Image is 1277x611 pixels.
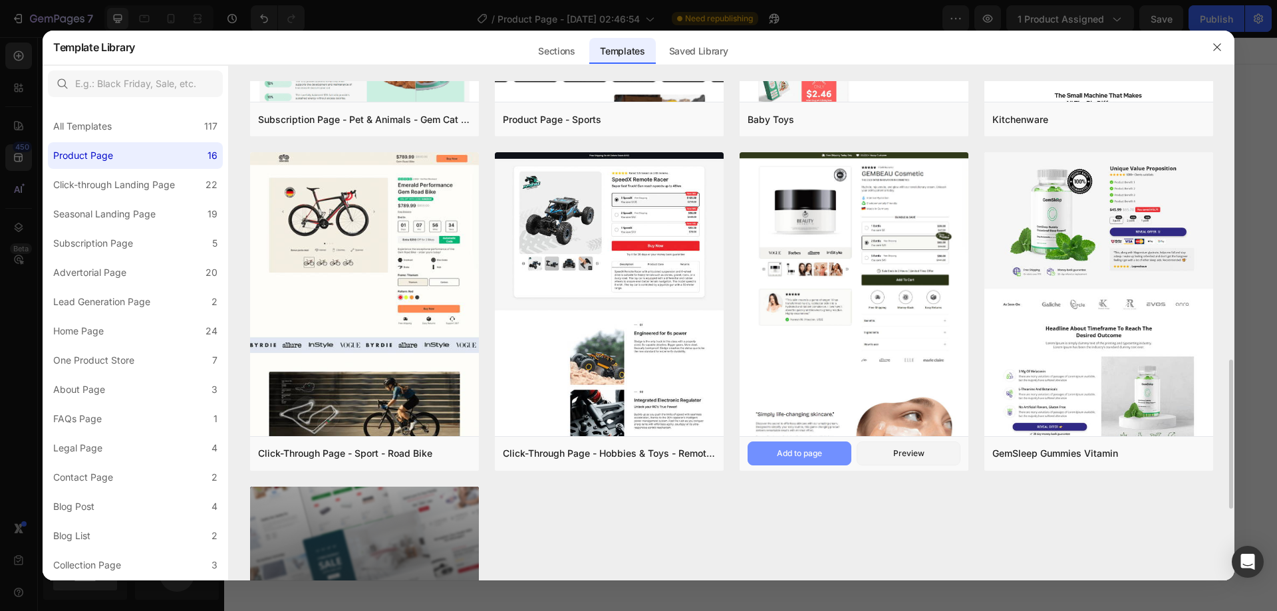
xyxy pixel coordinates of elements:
div: Preview [893,447,924,459]
div: Subscription Page - Pet & Animals - Gem Cat Food - Style 4 [258,112,471,128]
div: 5 [212,235,217,251]
div: Seasonal Landing Page [53,206,156,222]
div: One Product Store [53,352,134,368]
div: 20 [206,265,217,281]
div: 117 [204,118,217,134]
div: Advertorial Page [53,265,126,281]
div: 4 [212,440,217,456]
div: 3 [212,557,217,573]
div: Click-through Landing Page [53,177,175,193]
div: Lead Generation Page [53,294,150,310]
div: 19 [208,206,217,222]
div: Blog List [53,528,90,544]
div: 16 [208,148,217,164]
div: 22 [206,177,217,193]
div: Open Intercom Messenger [1232,546,1264,578]
div: Sections [527,38,585,64]
div: About Page [53,382,105,398]
div: Add to page [777,447,822,459]
div: Subscription Page [53,235,133,251]
div: Contact Page [53,469,113,485]
div: 7 [212,352,217,368]
div: Saved Library [658,38,739,64]
div: Click-Through Page - Hobbies & Toys - Remote Racer Car [503,445,716,461]
div: 2 [212,528,217,544]
h2: Template Library [53,30,135,64]
div: FAQs Page [53,411,102,427]
div: All Templates [53,118,112,134]
div: Kitchenware [992,112,1048,128]
div: 24 [206,323,217,339]
div: Click-Through Page - Sport - Road Bike [258,445,432,461]
div: Product Page [53,148,113,164]
div: 1 [213,411,217,427]
div: 2 [212,294,217,310]
div: 3 [212,382,217,398]
div: Home Page [53,323,104,339]
div: GemSleep Gummies Vitamin [992,445,1118,461]
div: 4 [212,499,217,515]
div: Blog Post [53,499,94,515]
div: 2 [212,469,217,485]
div: Collection Page [53,557,121,573]
button: Add to page [748,441,851,465]
div: Product Page - Sports [503,112,601,128]
div: Templates [589,38,655,64]
input: E.g.: Black Friday, Sale, etc. [48,70,223,97]
div: Baby Toys [748,112,794,128]
div: Legal Page [53,440,102,456]
button: Preview [857,441,960,465]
